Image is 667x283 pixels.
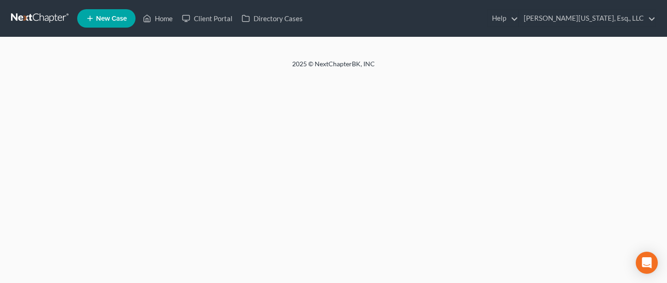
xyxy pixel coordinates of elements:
a: [PERSON_NAME][US_STATE], Esq., LLC [519,10,656,27]
a: Help [487,10,518,27]
div: Open Intercom Messenger [636,252,658,274]
a: Client Portal [177,10,237,27]
new-legal-case-button: New Case [77,9,136,28]
a: Directory Cases [237,10,307,27]
div: 2025 © NextChapterBK, INC [72,59,595,76]
a: Home [138,10,177,27]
